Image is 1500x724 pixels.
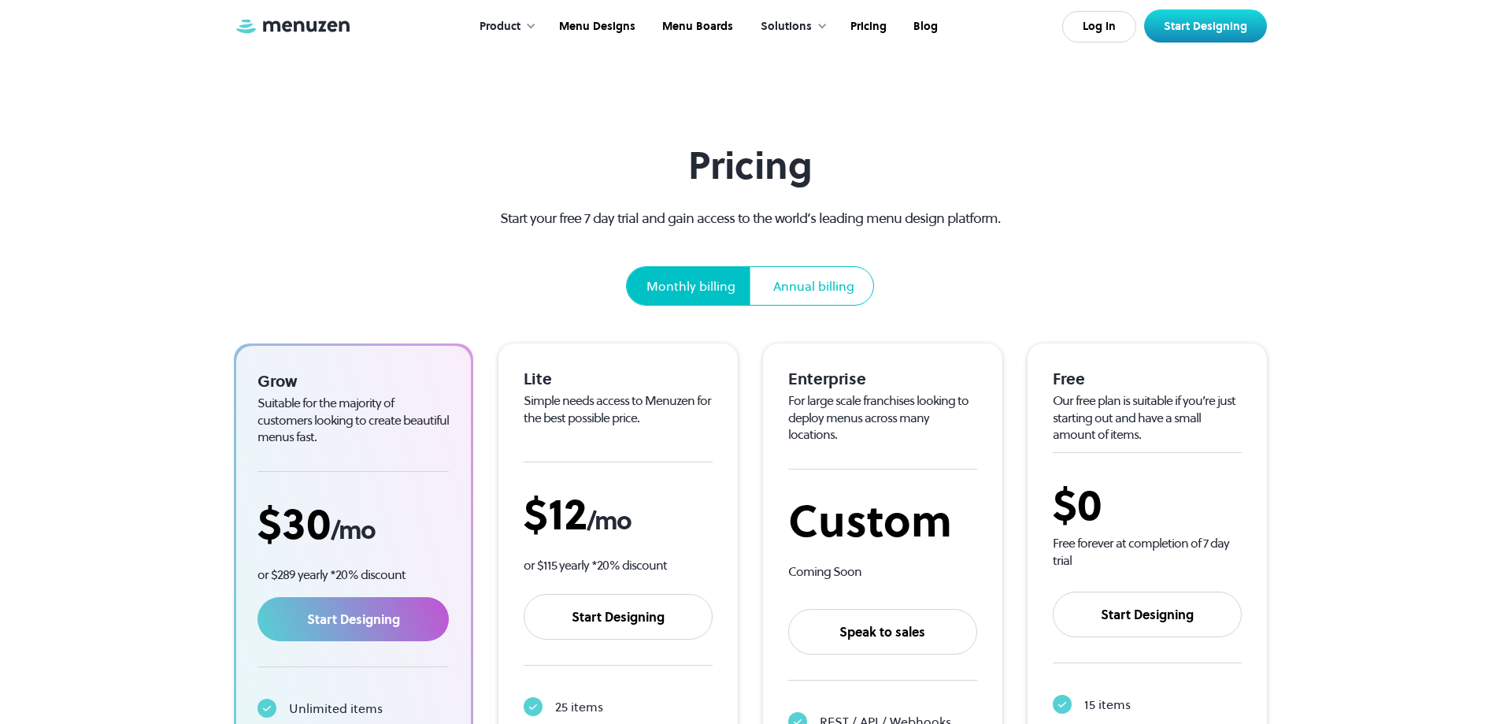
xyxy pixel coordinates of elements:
[788,609,977,655] a: Speak to sales
[524,556,713,574] p: or $115 yearly *20% discount
[524,594,713,640] a: Start Designing
[257,371,450,392] div: Grow
[1062,11,1136,43] a: Log In
[524,369,713,389] div: Lite
[1053,592,1242,637] a: Start Designing
[282,493,331,554] span: 30
[1084,695,1131,714] div: 15 items
[898,2,950,51] a: Blog
[1053,392,1242,444] div: Our free plan is suitable if you’re just starting out and have a small amount of items.
[257,497,450,550] div: $
[647,2,745,51] a: Menu Boards
[544,2,647,51] a: Menu Designs
[773,277,854,295] div: Annual billing
[331,513,375,548] span: /mo
[257,597,450,641] a: Start Designing
[587,503,631,538] span: /mo
[788,392,977,444] div: For large scale franchises looking to deploy menus across many locations.
[1053,478,1242,531] div: $0
[1144,9,1267,43] a: Start Designing
[835,2,898,51] a: Pricing
[524,392,713,426] div: Simple needs access to Menuzen for the best possible price.
[472,207,1028,228] p: Start your free 7 day trial and gain access to the world’s leading menu design platform.
[745,2,835,51] div: Solutions
[788,369,977,389] div: Enterprise
[646,277,735,295] div: Monthly billing
[289,699,383,718] div: Unlimited items
[1053,369,1242,389] div: Free
[788,563,977,581] div: Coming Soon
[555,697,603,716] div: 25 items
[524,488,713,540] div: $
[472,143,1028,188] h1: Pricing
[480,18,520,35] div: Product
[257,566,450,584] p: or $289 yearly *20% discount
[548,484,587,544] span: 12
[1053,535,1242,569] div: Free forever at completion of 7 day trial
[788,495,977,548] div: Custom
[761,18,812,35] div: Solutions
[464,2,544,51] div: Product
[257,395,450,446] div: Suitable for the majority of customers looking to create beautiful menus fast.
